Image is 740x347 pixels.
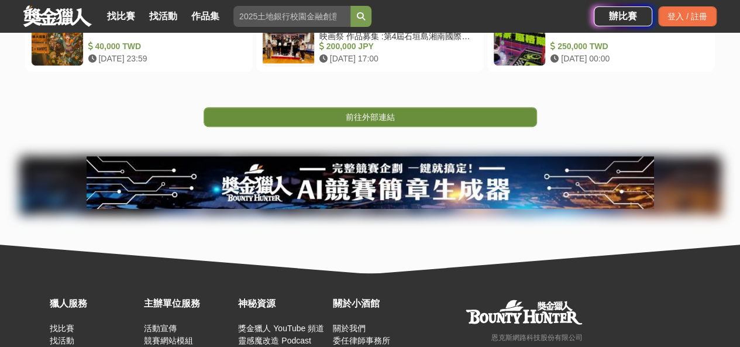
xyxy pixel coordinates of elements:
[346,112,395,122] span: 前往外部連結
[550,40,704,53] div: 250,000 TWD
[238,324,324,333] a: 獎金獵人 YouTube 頻道
[319,40,473,53] div: 200,000 JPY
[87,156,654,209] img: e66c81bb-b616-479f-8cf1-2a61d99b1888.jpg
[144,8,182,25] a: 找活動
[50,297,138,311] div: 獵人服務
[332,336,390,345] a: 委任律師事務所
[88,53,242,65] div: [DATE] 23:59
[319,53,473,65] div: [DATE] 17:00
[256,8,484,72] a: 第4回 石垣島湘南国際ドキュメンタリー映画祭 作品募集 :第4屆石垣島湘南國際紀錄片電影節作品徵集 200,000 JPY [DATE] 17:00
[204,107,537,127] a: 前往外部連結
[50,324,74,333] a: 找比賽
[102,8,140,25] a: 找比賽
[144,336,193,345] a: 競賽網站模組
[594,6,652,26] a: 辦比賽
[25,8,253,72] a: 尋找 超級服務生Ｘ計畫 40,000 TWD [DATE] 23:59
[238,297,326,311] div: 神秘資源
[144,297,232,311] div: 主辦單位服務
[658,6,717,26] div: 登入 / 註冊
[491,334,583,342] small: 恩克斯網路科技股份有限公司
[88,40,242,53] div: 40,000 TWD
[50,336,74,345] a: 找活動
[144,324,177,333] a: 活動宣傳
[487,8,715,72] a: 第十四屆光陽設計挑戰盃 250,000 TWD [DATE] 00:00
[332,324,365,333] a: 關於我們
[332,297,421,311] div: 關於小酒館
[550,53,704,65] div: [DATE] 00:00
[238,336,311,345] a: 靈感魔改造 Podcast
[233,6,350,27] input: 2025土地銀行校園金融創意挑戰賽：從你出發 開啟智慧金融新頁
[187,8,224,25] a: 作品集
